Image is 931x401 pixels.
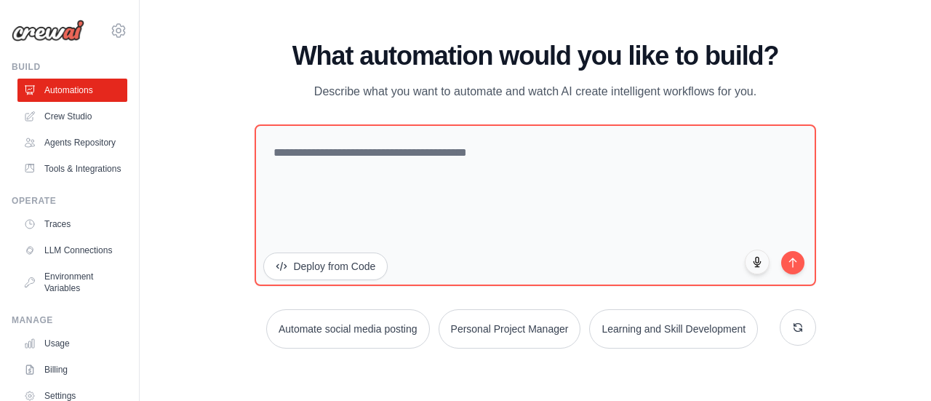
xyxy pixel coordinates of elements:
img: Logo [12,20,84,41]
a: LLM Connections [17,239,127,262]
div: Build [12,61,127,73]
h1: What automation would you like to build? [255,41,815,71]
a: Billing [17,358,127,381]
iframe: Chat Widget [858,331,931,401]
button: Personal Project Manager [439,309,581,349]
a: Traces [17,213,127,236]
div: Manage [12,314,127,326]
button: Learning and Skill Development [589,309,758,349]
button: Automate social media posting [266,309,430,349]
a: Automations [17,79,127,102]
a: Crew Studio [17,105,127,128]
a: Agents Repository [17,131,127,154]
div: Operate [12,195,127,207]
button: Deploy from Code [263,253,388,280]
a: Environment Variables [17,265,127,300]
a: Usage [17,332,127,355]
a: Tools & Integrations [17,157,127,180]
p: Describe what you want to automate and watch AI create intelligent workflows for you. [291,82,780,101]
